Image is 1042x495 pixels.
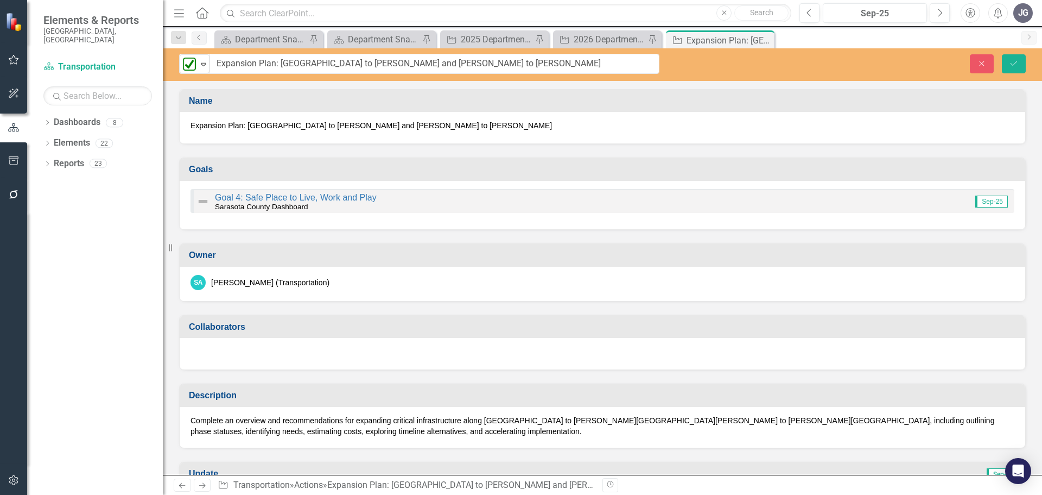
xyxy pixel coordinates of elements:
img: Not Defined [196,195,209,208]
span: Search [750,8,773,17]
div: 22 [96,139,113,148]
div: Expansion Plan: [GEOGRAPHIC_DATA] to [PERSON_NAME] and [PERSON_NAME] to [PERSON_NAME] [327,480,711,490]
img: ClearPoint Strategy [5,12,24,31]
button: Sep-25 [823,3,927,23]
div: Open Intercom Messenger [1005,458,1031,484]
input: This field is required [209,54,659,74]
div: 23 [90,159,107,168]
h3: Owner [189,250,1020,260]
span: Sep-25 [975,196,1008,208]
a: Transportation [43,61,152,73]
input: Search ClearPoint... [220,4,791,23]
a: Department Snapshot [217,33,307,46]
a: Dashboards [54,116,100,129]
button: Search [734,5,789,21]
img: Completed [183,58,196,71]
div: Expansion Plan: [GEOGRAPHIC_DATA] to [PERSON_NAME] and [PERSON_NAME] to [PERSON_NAME] [687,34,772,47]
small: Sarasota County Dashboard [215,203,308,211]
h3: Name [189,96,1020,106]
span: Sep-25 [987,468,1019,480]
div: 8 [106,118,123,127]
h3: Goals [189,165,1020,174]
input: Search Below... [43,86,152,105]
h3: Description [189,391,1020,400]
div: » » [218,479,594,492]
div: [PERSON_NAME] (Transportation) [211,277,329,288]
p: Complete an overview and recommendations for expanding critical infrastructure along [GEOGRAPHIC_... [190,415,1014,437]
h3: Update [189,469,580,479]
div: Sep-25 [827,7,923,20]
span: Expansion Plan: [GEOGRAPHIC_DATA] to [PERSON_NAME] and [PERSON_NAME] to [PERSON_NAME] [190,120,1014,131]
div: Department Snapshot [348,33,420,46]
a: 2025 Department Actions - Monthly Updates ([PERSON_NAME]) [443,33,532,46]
a: Transportation [233,480,290,490]
a: 2026 Department Actions - Monthly Updates ([PERSON_NAME]) [556,33,645,46]
h3: Collaborators [189,322,1020,332]
div: 2025 Department Actions - Monthly Updates ([PERSON_NAME]) [461,33,532,46]
a: Department Snapshot [330,33,420,46]
small: [GEOGRAPHIC_DATA], [GEOGRAPHIC_DATA] [43,27,152,45]
div: 2026 Department Actions - Monthly Updates ([PERSON_NAME]) [574,33,645,46]
a: Elements [54,137,90,149]
div: SA [190,275,206,290]
div: Department Snapshot [235,33,307,46]
span: Elements & Reports [43,14,152,27]
button: JG [1013,3,1033,23]
a: Goal 4: Safe Place to Live, Work and Play [215,193,377,202]
a: Actions [294,480,323,490]
a: Reports [54,158,84,170]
